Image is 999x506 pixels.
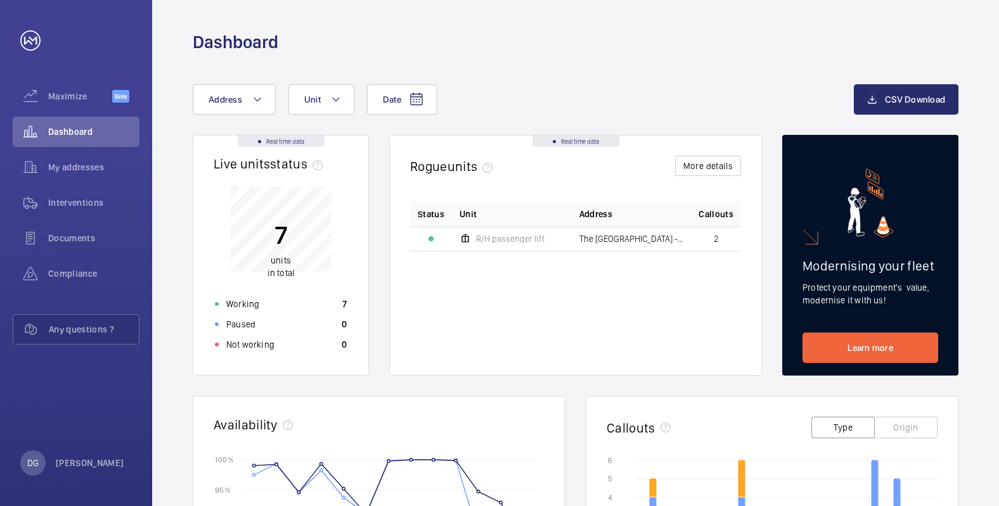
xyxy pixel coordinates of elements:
p: Not working [226,338,274,351]
button: Date [367,84,437,115]
span: Compliance [48,267,139,280]
p: 0 [342,338,347,351]
p: Status [418,208,444,220]
span: Callouts [699,208,733,220]
span: Interventions [48,196,139,209]
span: Address [209,94,242,104]
span: R/H passenger lift [476,234,545,243]
span: Beta [112,90,129,103]
button: Address [193,84,276,115]
button: Origin [874,417,938,438]
text: 100 % [215,455,234,464]
span: My addresses [48,161,139,174]
text: 6 [608,456,612,465]
p: Protect your equipment's value, modernise it with us! [802,281,938,307]
span: Documents [48,232,139,244]
span: 2 [714,234,719,243]
span: Any questions ? [49,323,139,336]
text: 95 % [215,485,231,494]
p: in total [267,254,294,279]
p: DG [27,457,39,469]
button: Type [811,417,875,438]
text: 4 [608,493,612,502]
p: [PERSON_NAME] [56,457,124,469]
span: units [448,158,498,174]
span: Unit [304,94,321,104]
h2: Live units [214,156,328,172]
button: Unit [288,84,354,115]
p: 7 [267,219,294,251]
span: The [GEOGRAPHIC_DATA] - [STREET_ADDRESS][PERSON_NAME] [579,234,684,243]
img: marketing-card.svg [848,168,894,237]
p: Paused [226,318,255,331]
button: More details [675,156,741,176]
h2: Callouts [607,420,655,436]
span: Date [383,94,401,104]
span: units [271,255,291,265]
text: 5 [608,474,612,483]
h2: Rogue [410,158,498,174]
button: CSV Download [854,84,958,115]
h1: Dashboard [193,30,278,54]
span: CSV Download [885,94,945,104]
h2: Modernising your fleet [802,258,938,274]
p: Working [226,298,259,310]
span: Maximize [48,90,112,103]
a: Learn more [802,332,938,363]
span: Dashboard [48,125,139,138]
span: status [270,156,328,172]
div: Real time data [238,136,325,147]
p: 7 [342,298,347,310]
h2: Availability [214,417,278,433]
p: 0 [342,318,347,331]
span: Address [579,208,612,220]
span: Unit [460,208,477,220]
div: Real time data [532,136,619,147]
